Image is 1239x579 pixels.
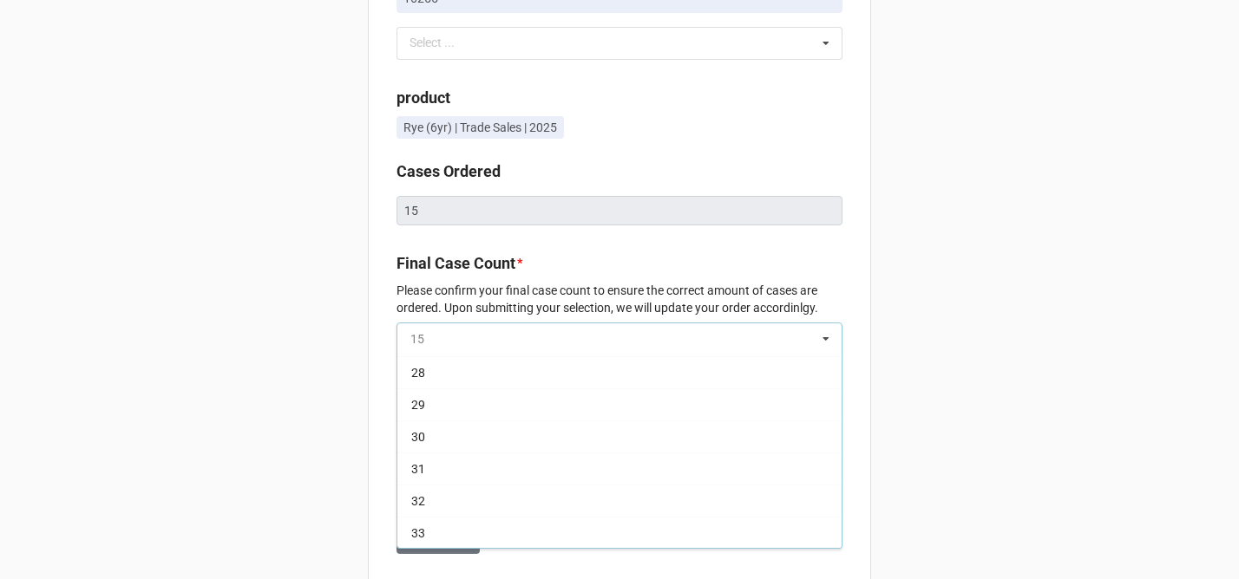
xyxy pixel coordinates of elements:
label: Final Case Count [397,251,515,276]
span: 30 [411,430,425,444]
span: 31 [411,462,425,476]
span: 32 [411,494,425,508]
span: 29 [411,398,425,412]
span: 33 [411,526,425,540]
span: 28 [411,366,425,380]
p: Please confirm your final case count to ensure the correct amount of cases are ordered. Upon subm... [397,282,842,316]
b: product [397,88,450,107]
div: Select ... [405,33,480,53]
label: Cases Ordered [397,159,501,184]
p: Rye (6yr) | Trade Sales | 2025 [403,119,557,136]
